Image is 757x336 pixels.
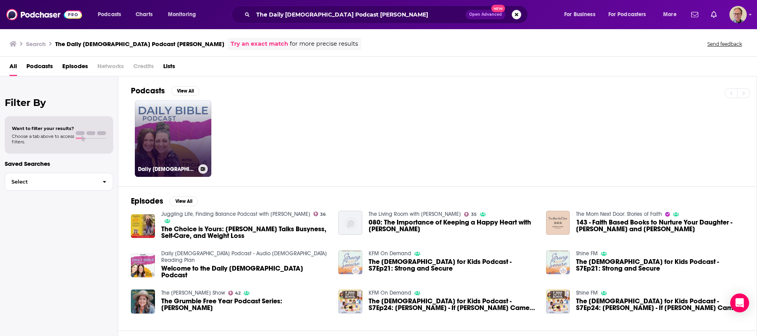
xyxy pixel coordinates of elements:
a: The Bible for Kids Podcast - S7Ep21: Strong and Secure [576,258,744,272]
span: The [DEMOGRAPHIC_DATA] for Kids Podcast - S7Ep21: Strong and Secure [369,258,537,272]
a: The Bible for Kids Podcast - S7Ep21: Strong and Secure [369,258,537,272]
a: The Bible for Kids Podcast - S7Ep24: April Graney - If Jesus Came to My School [576,298,744,311]
span: for more precise results [290,39,358,48]
span: Logged in as tommy.lynch [729,6,747,23]
span: The [DEMOGRAPHIC_DATA] for Kids Podcast - S7Ep21: Strong and Secure [576,258,744,272]
img: User Profile [729,6,747,23]
img: Podchaser - Follow, Share and Rate Podcasts [6,7,82,22]
span: 42 [235,291,241,295]
img: Welcome to the Daily Bible Podcast [131,254,155,278]
a: 35 [464,212,477,217]
a: The Choice is Yours: Tricia Goyer Talks Busyness, Self-Care, and Weight Loss [161,226,329,239]
h2: Podcasts [131,86,165,96]
span: Credits [133,60,154,76]
button: open menu [162,8,206,21]
a: Shine FM [576,250,598,257]
a: The Living Room with Joanna Weaver [369,211,461,217]
img: The Grumble Free Year Podcast Series: Elisa Morgan [131,290,155,314]
img: The Choice is Yours: Tricia Goyer Talks Busyness, Self-Care, and Weight Loss [131,214,155,238]
a: The Mom Next Door: Stories of Faith [576,211,662,217]
a: Juggling Life, Finding Balance Podcast with Vivian Cumins [161,211,310,217]
span: 143 - Faith Based Books to Nurture Your Daughter - [PERSON_NAME] and [PERSON_NAME] [576,219,744,232]
span: The Grumble Free Year Podcast Series: [PERSON_NAME] [161,298,329,311]
span: For Business [564,9,595,20]
button: open menu [658,8,686,21]
a: Podcasts [26,60,53,76]
a: 36 [313,212,326,216]
span: The [DEMOGRAPHIC_DATA] for Kids Podcast - S7Ep24: [PERSON_NAME] - If [PERSON_NAME] Came to My School [576,298,744,311]
button: View All [171,86,200,96]
a: 42 [228,291,241,295]
a: KFM On Demand [369,250,411,257]
p: Saved Searches [5,160,113,167]
img: 080: The Importance of Keeping a Happy Heart with Tricia Goyer [338,211,362,235]
span: For Podcasters [608,9,646,20]
a: Lists [163,60,175,76]
a: Try an exact match [231,39,288,48]
a: Shine FM [576,290,598,296]
button: Show profile menu [729,6,747,23]
span: Networks [97,60,124,76]
button: open menu [559,8,605,21]
h3: The Daily [DEMOGRAPHIC_DATA] Podcast [PERSON_NAME] [55,40,224,48]
a: Daily Bible Podcast - Audio Bible Reading Plan [161,250,327,264]
a: The Bible for Kids Podcast - S7Ep24: April Graney - If Jesus Came to My School [369,298,537,311]
a: KFM On Demand [369,290,411,296]
button: Send feedback [705,41,744,47]
span: New [491,5,505,12]
span: The Choice is Yours: [PERSON_NAME] Talks Busyness, Self-Care, and Weight Loss [161,226,329,239]
a: All [9,60,17,76]
span: 35 [471,213,477,216]
a: PodcastsView All [131,86,200,96]
a: Show notifications dropdown [708,8,720,21]
span: Choose a tab above to access filters. [12,134,74,145]
a: 143 - Faith Based Books to Nurture Your Daughter - Tricia Goyer and Robin Jones Gunn [576,219,744,232]
h3: Search [26,40,46,48]
a: Daily [DEMOGRAPHIC_DATA] Podcast - Audio [DEMOGRAPHIC_DATA] Reading Plan [135,100,211,177]
img: The Bible for Kids Podcast - S7Ep24: April Graney - If Jesus Came to My School [338,290,362,314]
a: Show notifications dropdown [688,8,701,21]
div: Open Intercom Messenger [730,293,749,312]
h2: Filter By [5,97,113,108]
button: View All [170,197,198,206]
span: Welcome to the Daily [DEMOGRAPHIC_DATA] Podcast [161,265,329,278]
span: Select [5,179,96,184]
img: The Bible for Kids Podcast - S7Ep21: Strong and Secure [338,250,362,274]
span: The [DEMOGRAPHIC_DATA] for Kids Podcast - S7Ep24: [PERSON_NAME] - If [PERSON_NAME] Came to My School [369,298,537,311]
div: Search podcasts, credits, & more... [239,6,535,24]
a: Charts [131,8,157,21]
a: EpisodesView All [131,196,198,206]
a: The Bible for Kids Podcast - S7Ep21: Strong and Secure [546,250,570,274]
a: Welcome to the Daily Bible Podcast [161,265,329,278]
button: Select [5,173,113,191]
span: 080: The Importance of Keeping a Happy Heart with [PERSON_NAME] [369,219,537,232]
span: Open Advanced [469,13,502,17]
img: 143 - Faith Based Books to Nurture Your Daughter - Tricia Goyer and Robin Jones Gunn [546,211,570,235]
button: open menu [603,8,658,21]
span: Want to filter your results? [12,126,74,131]
a: The Tricia Goyer Show [161,290,225,296]
span: More [663,9,677,20]
h2: Episodes [131,196,163,206]
button: Open AdvancedNew [466,10,505,19]
span: Podcasts [98,9,121,20]
h3: Daily [DEMOGRAPHIC_DATA] Podcast - Audio [DEMOGRAPHIC_DATA] Reading Plan [138,166,195,173]
span: 36 [320,213,326,216]
img: The Bible for Kids Podcast - S7Ep24: April Graney - If Jesus Came to My School [546,290,570,314]
span: Charts [136,9,153,20]
a: Episodes [62,60,88,76]
button: open menu [92,8,131,21]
